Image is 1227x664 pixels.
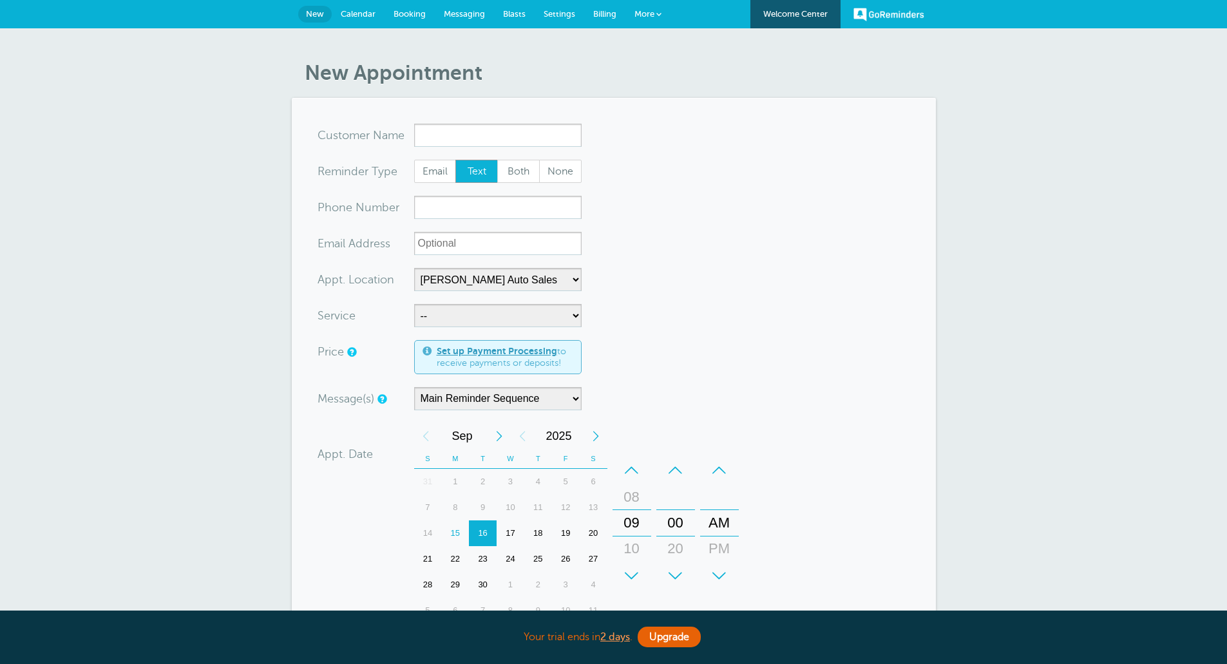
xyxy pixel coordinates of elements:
label: Message(s) [318,393,374,404]
div: 6 [441,598,469,623]
div: Sunday, September 14 [414,520,442,546]
div: Saturday, October 11 [580,598,607,623]
div: Tuesday, September 2 [469,469,497,495]
div: Thursday, September 4 [524,469,552,495]
div: Tuesday, September 30 [469,572,497,598]
div: 1 [441,469,469,495]
div: Saturday, October 4 [580,572,607,598]
div: 30 [469,572,497,598]
a: An optional price for the appointment. If you set a price, you can include a payment link in your... [347,348,355,356]
span: to receive payments or deposits! [437,346,573,368]
th: F [552,449,580,469]
div: 17 [497,520,524,546]
th: S [580,449,607,469]
label: Email [414,160,457,183]
div: 18 [524,520,552,546]
span: Settings [544,9,575,19]
div: Previous Year [511,423,534,449]
div: 2 [469,469,497,495]
div: 09 [616,510,647,536]
span: 2025 [534,423,584,449]
div: 23 [469,546,497,572]
span: Cus [318,129,338,141]
div: Monday, September 1 [441,469,469,495]
h1: New Appointment [305,61,936,85]
div: Saturday, September 27 [580,546,607,572]
div: Wednesday, September 3 [497,469,524,495]
div: 4 [580,572,607,598]
div: 29 [441,572,469,598]
a: New [298,6,332,23]
div: Wednesday, September 17 [497,520,524,546]
div: 28 [414,572,442,598]
div: 15 [441,520,469,546]
div: Wednesday, October 1 [497,572,524,598]
span: ne Nu [339,202,372,213]
div: 4 [524,469,552,495]
div: 10 [497,495,524,520]
span: Ema [318,238,340,249]
div: AM [704,510,735,536]
div: 11 [580,598,607,623]
div: Tuesday, September 16 [469,520,497,546]
div: Sunday, September 7 [414,495,442,520]
div: 40 [660,562,691,587]
div: Monday, October 6 [441,598,469,623]
input: Optional [414,232,582,255]
a: Simple templates and custom messages will use the reminder schedule set under Settings > Reminder... [377,395,385,403]
div: Sunday, September 28 [414,572,442,598]
div: 11 [524,495,552,520]
div: 26 [552,546,580,572]
div: 20 [660,536,691,562]
span: Booking [394,9,426,19]
div: PM [704,536,735,562]
span: Pho [318,202,339,213]
div: Tuesday, October 7 [469,598,497,623]
label: None [539,160,582,183]
a: Set up Payment Processing [437,346,557,356]
th: M [441,449,469,469]
span: Blasts [503,9,526,19]
div: 00 [660,510,691,536]
div: Tuesday, September 23 [469,546,497,572]
div: 3 [552,572,580,598]
div: 24 [497,546,524,572]
span: Billing [593,9,616,19]
a: 2 days [600,631,630,643]
div: 6 [580,469,607,495]
div: Tuesday, September 9 [469,495,497,520]
label: Appt. Location [318,274,394,285]
span: tomer N [338,129,382,141]
div: Saturday, September 20 [580,520,607,546]
div: Wednesday, September 24 [497,546,524,572]
label: Both [497,160,540,183]
div: Minutes [656,457,695,589]
div: 10 [616,536,647,562]
div: Sunday, September 21 [414,546,442,572]
div: Previous Month [414,423,437,449]
span: September [437,423,488,449]
div: ame [318,124,414,147]
div: 25 [524,546,552,572]
div: 22 [441,546,469,572]
div: Saturday, September 6 [580,469,607,495]
label: Appt. Date [318,448,373,460]
th: S [414,449,442,469]
div: Wednesday, October 8 [497,598,524,623]
div: 8 [497,598,524,623]
div: Friday, October 3 [552,572,580,598]
div: Monday, September 29 [441,572,469,598]
div: Saturday, September 13 [580,495,607,520]
div: Your trial ends in . [292,623,936,651]
div: 12 [552,495,580,520]
div: 7 [414,495,442,520]
div: Wednesday, September 10 [497,495,524,520]
div: Next Year [584,423,607,449]
div: 13 [580,495,607,520]
div: Monday, September 8 [441,495,469,520]
span: New [306,9,324,19]
label: Price [318,346,344,357]
div: 16 [469,520,497,546]
div: Friday, September 26 [552,546,580,572]
span: More [634,9,654,19]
